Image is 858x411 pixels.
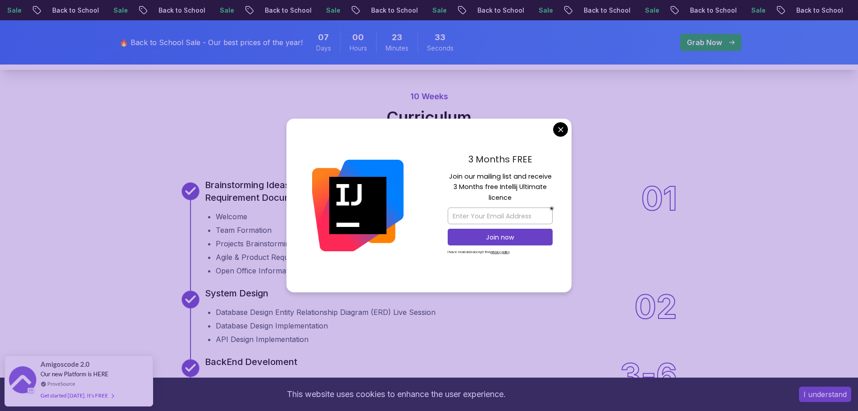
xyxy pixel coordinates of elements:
[435,31,445,44] span: 33 Seconds
[350,44,367,53] span: Hours
[359,6,420,15] p: Back to School
[41,390,113,401] div: Get started [DATE]. It's FREE
[41,359,90,369] span: Amigoscode 2.0
[41,370,109,378] span: Our new Platform is HERE
[119,37,303,48] p: 🔥 Back to School Sale - Our best prices of the year!
[216,320,436,331] li: Database Design Implementation
[216,252,508,263] li: Agile & Product Requirement Document (PRD) Live Session
[427,44,454,53] span: Seconds
[205,287,268,300] p: System Design
[205,356,297,368] p: BackEnd Develoment
[527,6,555,15] p: Sale
[633,6,662,15] p: Sale
[420,6,449,15] p: Sale
[784,6,845,15] p: Back to School
[216,307,436,318] li: Database Design Entity Relationship Diagram (ERD) Live Session
[314,6,343,15] p: Sale
[572,6,633,15] p: Back to School
[114,90,745,103] p: 10 Weeks
[216,375,348,386] li: Linux, Git & Github Live Session
[9,366,36,396] img: provesource social proof notification image
[635,291,677,345] div: 02
[101,6,130,15] p: Sale
[799,387,851,402] button: Accept cookies
[253,6,314,15] p: Back to School
[678,6,739,15] p: Back to School
[216,211,508,222] li: Welcome
[316,44,331,53] span: Days
[739,6,768,15] p: Sale
[278,132,581,157] p: Discover a detailed curriculum that guides you through key concepts and practical tasks.
[216,265,508,276] li: Open Office Information
[47,380,75,388] a: ProveSource
[216,238,508,249] li: Projects Brainstorming Session
[208,6,236,15] p: Sale
[352,31,364,44] span: 0 Hours
[465,6,527,15] p: Back to School
[146,6,208,15] p: Back to School
[7,384,785,404] div: This website uses cookies to enhance the user experience.
[687,37,722,48] p: Grab Now
[40,6,101,15] p: Back to School
[641,182,677,276] div: 01
[392,31,402,44] span: 23 Minutes
[318,31,329,44] span: 7 Days
[216,334,436,345] li: API Design Implementation
[114,108,745,126] h2: Curriculum
[216,225,508,236] li: Team Formation
[205,179,508,204] p: Brainstorming Ideas / Understanding the Agile Process / Product Requirement Document
[386,44,409,53] span: Minutes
